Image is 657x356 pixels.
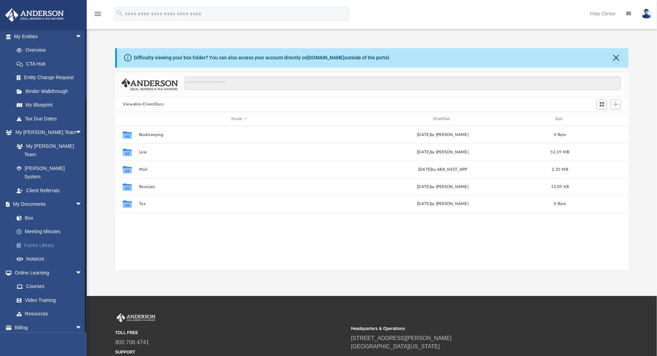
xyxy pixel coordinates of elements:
a: Video Training [10,293,86,307]
a: Resources [10,307,89,321]
span: arrow_drop_down [75,321,89,335]
div: [DATE] by [PERSON_NAME] [343,184,543,190]
a: Courses [10,280,89,294]
button: Receipts [139,185,340,189]
button: Bookkeeping [139,133,340,137]
span: 52.19 MB [551,150,570,154]
a: Overview [10,43,93,57]
div: [DATE] by ABA_NEST_APP [343,167,543,173]
img: User Pic [641,9,652,19]
button: Switch to Grid View [597,100,607,109]
a: My [PERSON_NAME] Teamarrow_drop_down [5,126,89,139]
a: Forms Library [10,238,93,252]
span: 0 Byte [554,133,566,137]
span: arrow_drop_down [75,126,89,140]
a: [GEOGRAPHIC_DATA][US_STATE] [351,344,440,349]
a: Binder Walkthrough [10,84,93,98]
button: Viewable-ClientDocs [123,101,164,108]
div: id [577,116,625,122]
a: [STREET_ADDRESS][PERSON_NAME] [351,335,452,341]
a: [DOMAIN_NAME] [307,55,344,60]
a: Tax Due Dates [10,112,93,126]
a: [PERSON_NAME] System [10,161,89,184]
a: Online Learningarrow_drop_down [5,266,89,280]
span: 2.31 MB [552,168,568,171]
a: My Blueprint [10,98,89,112]
i: menu [94,10,102,18]
div: [DATE] by [PERSON_NAME] [343,149,543,155]
a: Entity Change Request [10,71,93,85]
a: My Documentsarrow_drop_down [5,197,93,211]
div: id [118,116,136,122]
button: Mail [139,167,340,172]
a: My Entitiesarrow_drop_down [5,29,93,43]
small: Headquarters & Operations [351,325,582,332]
a: Billingarrow_drop_down [5,321,93,334]
span: 0 Byte [554,202,566,206]
div: [DATE] by [PERSON_NAME] [343,132,543,138]
i: search [116,9,123,17]
small: TOLL FREE [115,330,346,336]
a: Meeting Minutes [10,225,93,239]
div: grid [115,126,629,270]
button: Add [611,100,621,109]
div: Modified [342,116,543,122]
div: [DATE] by [PERSON_NAME] [343,201,543,207]
div: Name [139,116,340,122]
a: Box [10,211,89,225]
div: Difficulty viewing your box folder? You can also access your account directly on outside of the p... [134,54,391,61]
span: 13.09 KB [551,185,569,189]
a: menu [94,13,102,18]
button: Tax [139,202,340,206]
span: arrow_drop_down [75,266,89,280]
img: Anderson Advisors Platinum Portal [3,8,66,22]
a: CTA Hub [10,57,93,71]
a: 800.706.4741 [115,339,149,345]
div: Size [546,116,574,122]
a: Client Referrals [10,184,89,197]
a: Notarize [10,252,93,266]
span: arrow_drop_down [75,29,89,44]
button: Close [612,53,621,63]
small: SUPPORT [115,349,346,355]
img: Anderson Advisors Platinum Portal [115,313,157,322]
input: Search files and folders [184,77,621,90]
span: arrow_drop_down [75,197,89,212]
button: Law [139,150,340,154]
a: My [PERSON_NAME] Team [10,139,86,161]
